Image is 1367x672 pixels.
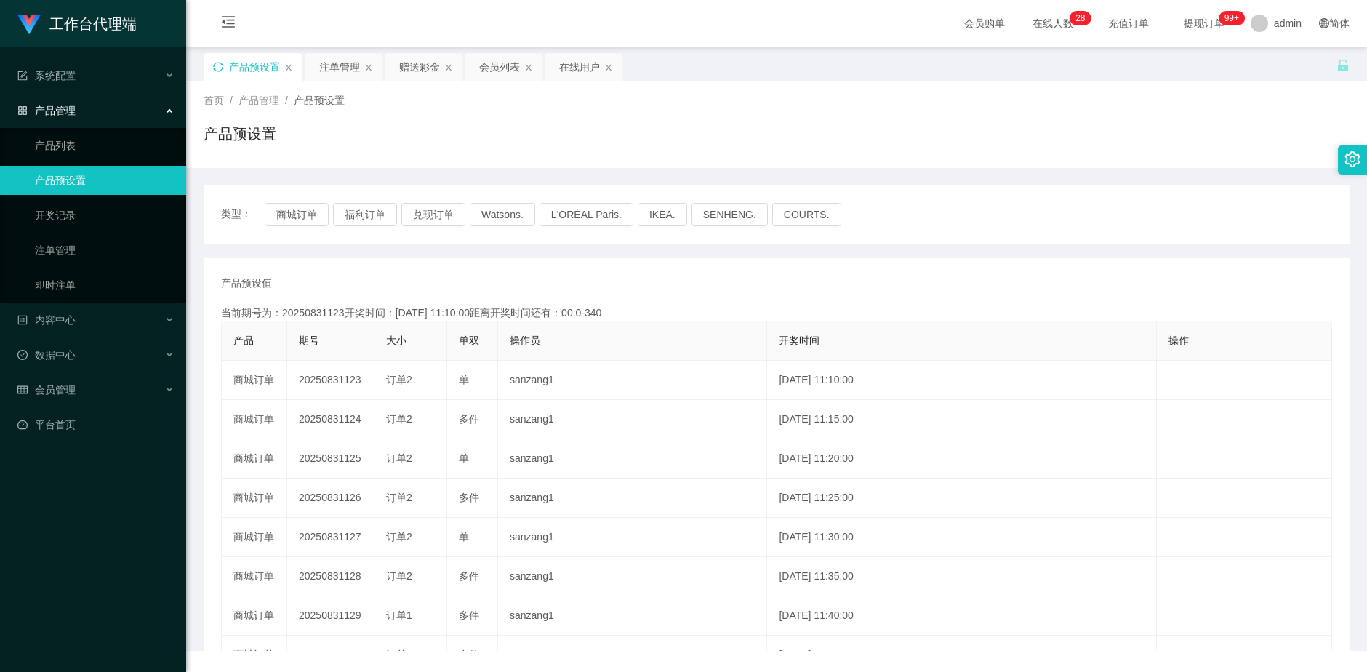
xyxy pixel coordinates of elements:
[204,1,253,47] i: 图标: menu-fold
[767,596,1156,636] td: [DATE] 11:40:00
[17,70,76,81] span: 系统配置
[386,452,412,464] span: 订单2
[386,374,412,385] span: 订单2
[498,361,767,400] td: sanzang1
[17,71,28,81] i: 图标: form
[222,596,287,636] td: 商城订单
[1168,335,1189,346] span: 操作
[459,413,479,425] span: 多件
[386,570,412,582] span: 订单2
[1075,11,1081,25] p: 2
[35,271,175,300] a: 即时注单
[17,384,76,396] span: 会员管理
[1070,11,1091,25] sup: 28
[230,95,233,106] span: /
[1344,151,1360,167] i: 图标: setting
[1219,11,1245,25] sup: 1026
[17,105,76,116] span: 产品管理
[287,557,374,596] td: 20250831128
[287,439,374,479] td: 20250831125
[386,413,412,425] span: 订单2
[294,95,345,106] span: 产品预设置
[767,400,1156,439] td: [DATE] 11:15:00
[222,557,287,596] td: 商城订单
[459,335,479,346] span: 单双
[233,335,254,346] span: 产品
[287,400,374,439] td: 20250831124
[1025,18,1081,28] span: 在线人数
[287,361,374,400] td: 20250831123
[285,95,288,106] span: /
[213,62,223,72] i: 图标: sync
[222,400,287,439] td: 商城订单
[35,236,175,265] a: 注单管理
[691,203,768,226] button: SENHENG.
[287,479,374,518] td: 20250831126
[459,570,479,582] span: 多件
[17,350,28,360] i: 图标: check-circle-o
[204,95,224,106] span: 首页
[17,15,41,35] img: logo.9652507e.png
[386,531,412,543] span: 订单2
[638,203,687,226] button: IKEA.
[229,53,280,81] div: 产品预设置
[17,315,28,325] i: 图标: profile
[364,63,373,72] i: 图标: close
[604,63,613,72] i: 图标: close
[204,123,276,145] h1: 产品预设置
[498,479,767,518] td: sanzang1
[319,53,360,81] div: 注单管理
[49,1,137,47] h1: 工作台代理端
[299,335,319,346] span: 期号
[510,335,540,346] span: 操作员
[1101,18,1156,28] span: 充值订单
[35,131,175,160] a: 产品列表
[767,439,1156,479] td: [DATE] 11:20:00
[221,276,272,291] span: 产品预设值
[284,63,293,72] i: 图标: close
[767,361,1156,400] td: [DATE] 11:10:00
[222,518,287,557] td: 商城订单
[767,479,1156,518] td: [DATE] 11:25:00
[17,410,175,439] a: 图标: dashboard平台首页
[498,518,767,557] td: sanzang1
[470,203,535,226] button: Watsons.
[17,385,28,395] i: 图标: table
[386,492,412,503] span: 订单2
[540,203,633,226] button: L'ORÉAL Paris.
[333,203,397,226] button: 福利订单
[767,518,1156,557] td: [DATE] 11:30:00
[222,439,287,479] td: 商城订单
[198,618,1355,633] div: 2021
[524,63,533,72] i: 图标: close
[444,63,453,72] i: 图标: close
[17,17,137,29] a: 工作台代理端
[498,557,767,596] td: sanzang1
[1336,59,1350,72] i: 图标: unlock
[287,596,374,636] td: 20250831129
[1319,18,1329,28] i: 图标: global
[498,400,767,439] td: sanzang1
[287,518,374,557] td: 20250831127
[459,609,479,621] span: 多件
[238,95,279,106] span: 产品管理
[35,166,175,195] a: 产品预设置
[221,305,1332,321] div: 当前期号为：20250831123开奖时间：[DATE] 11:10:00距离开奖时间还有：00:0-340
[459,452,469,464] span: 单
[222,479,287,518] td: 商城订单
[498,439,767,479] td: sanzang1
[459,531,469,543] span: 单
[779,335,819,346] span: 开奖时间
[479,53,520,81] div: 会员列表
[559,53,600,81] div: 在线用户
[221,203,265,226] span: 类型：
[35,201,175,230] a: 开奖记录
[459,374,469,385] span: 单
[1081,11,1086,25] p: 8
[772,203,841,226] button: COURTS.
[386,609,412,621] span: 订单1
[399,53,440,81] div: 赠送彩金
[17,349,76,361] span: 数据中心
[401,203,465,226] button: 兑现订单
[222,361,287,400] td: 商城订单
